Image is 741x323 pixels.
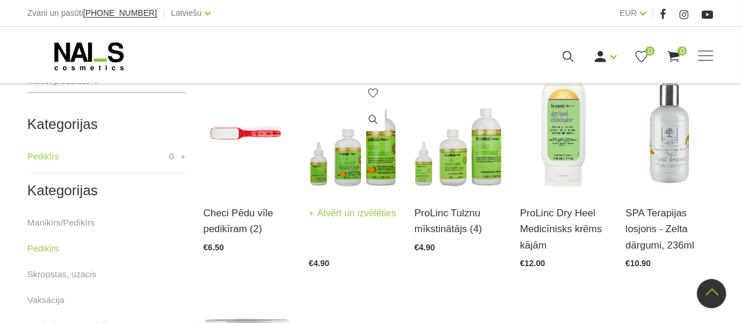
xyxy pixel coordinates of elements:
span: €12.00 [520,259,545,268]
h2: Kategorijas [28,183,186,198]
a: ProLinc Dry Heel Medicīnisks krēms kājām [520,205,608,253]
span: 0 [169,149,174,164]
a: 0 [634,49,649,64]
img: Krēms novērš uzstaigājumu rašanos, pēdu plaisāšanu, varžacu veidošanos. Labākais risinājums, lai ... [520,70,608,191]
span: | [163,6,165,21]
a: Latviešu [171,6,201,20]
span: €4.90 [309,259,330,268]
img: Tulznu mīkstinātājs maksimāli ātri mīkstina uzstaigājumus un varžacis jau 3 līdz 5 minūtēs. Maksi... [414,70,502,191]
span: 0 [645,46,655,56]
a: [PHONE_NUMBER] [83,9,157,18]
a: 0 [666,49,681,64]
a: Pedikīrs [28,242,59,256]
a: Vaksācija [28,293,65,307]
a: + [181,149,186,164]
a: SPA Terapijas losjons - Zelta dārgumi, 236ml [625,205,713,253]
a: ProLinc Tulznu mīkstinātājs (4) [414,205,502,237]
div: Zvani un pasūti [28,6,157,21]
a: Checi Pēdu vīle pedikīram (2) [204,205,292,237]
img: Tulznu mīkstinātājs maksimāli ātri mīkstina uzstaigājumus un varžacis jau 3 līdz 5 minūtēs. Maksi... [309,70,397,191]
a: Atvērt un izvēlēties [309,205,397,222]
a: Pedikīrs [28,149,59,164]
h2: Kategorijas [28,117,186,132]
a: EUR [620,6,637,20]
span: €4.90 [414,243,435,252]
span: €10.90 [625,259,651,268]
span: | [652,6,654,21]
span: [PHONE_NUMBER] [83,8,157,18]
img: Checi Pro - pedikīra tehnoloģiju šedevrs no Kalifornijas.Augstas kvalitātes pēdu vīles ar niķeļa ... [204,70,292,191]
img: Description [625,70,713,191]
a: Manikīrs/Pedikīrs [28,216,95,230]
a: Skropstas, uzacis [28,267,97,281]
span: 0 [678,46,687,56]
span: €6.50 [204,243,224,252]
